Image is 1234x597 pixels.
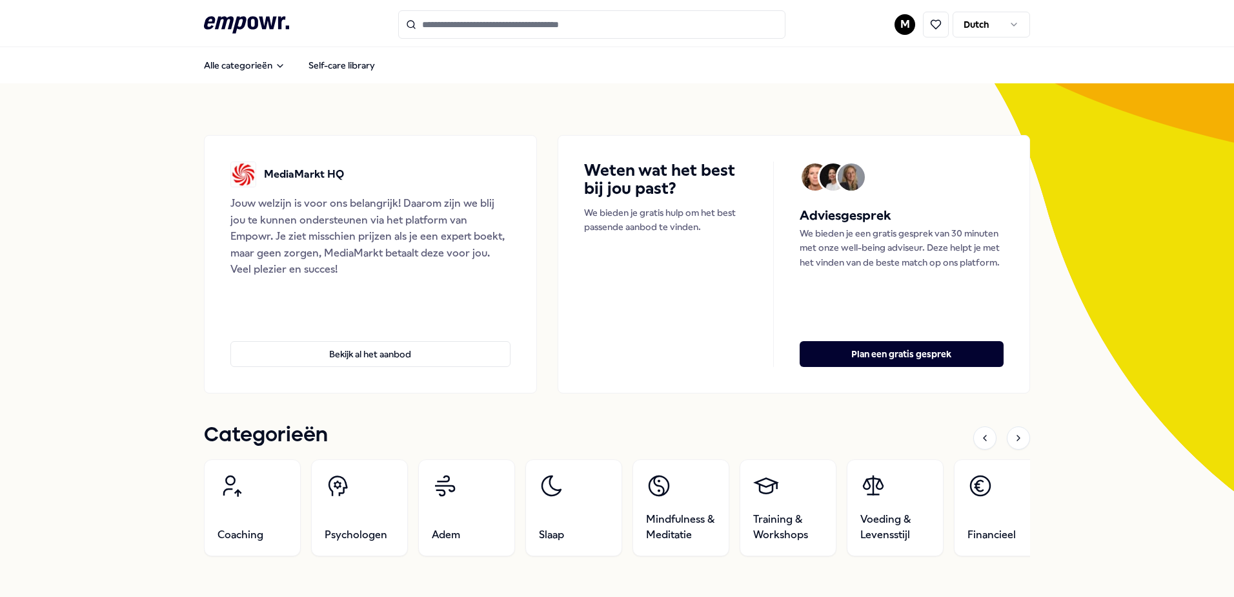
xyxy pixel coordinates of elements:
[584,205,747,235] p: We bieden je gratis hulp om het best passende aanbod te vinden.
[230,162,256,187] img: MediaMarkt HQ
[740,459,836,556] a: Training & Workshops
[418,459,515,556] a: Adem
[325,527,387,543] span: Psychologen
[539,527,564,543] span: Slaap
[646,512,716,543] span: Mindfulness & Meditatie
[298,52,385,78] a: Self-care library
[432,527,460,543] span: Adem
[584,162,747,198] h4: Weten wat het best bij jou past?
[194,52,385,78] nav: Main
[753,512,823,543] span: Training & Workshops
[954,459,1051,556] a: Financieel
[800,205,1004,226] h5: Adviesgesprek
[860,512,930,543] span: Voeding & Levensstijl
[800,341,1004,367] button: Plan een gratis gesprek
[967,527,1016,543] span: Financieel
[230,320,511,367] a: Bekijk al het aanbod
[895,14,915,35] button: M
[632,459,729,556] a: Mindfulness & Meditatie
[820,163,847,191] img: Avatar
[838,163,865,191] img: Avatar
[204,419,328,452] h1: Categorieën
[800,226,1004,269] p: We bieden je een gratis gesprek van 30 minuten met onze well-being adviseur. Deze helpt je met he...
[311,459,408,556] a: Psychologen
[802,163,829,191] img: Avatar
[194,52,296,78] button: Alle categorieën
[230,195,511,278] div: Jouw welzijn is voor ons belangrijk! Daarom zijn we blij jou te kunnen ondersteunen via het platf...
[264,166,344,183] p: MediaMarkt HQ
[847,459,944,556] a: Voeding & Levensstijl
[230,341,511,367] button: Bekijk al het aanbod
[398,10,785,39] input: Search for products, categories or subcategories
[525,459,622,556] a: Slaap
[204,459,301,556] a: Coaching
[217,527,263,543] span: Coaching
